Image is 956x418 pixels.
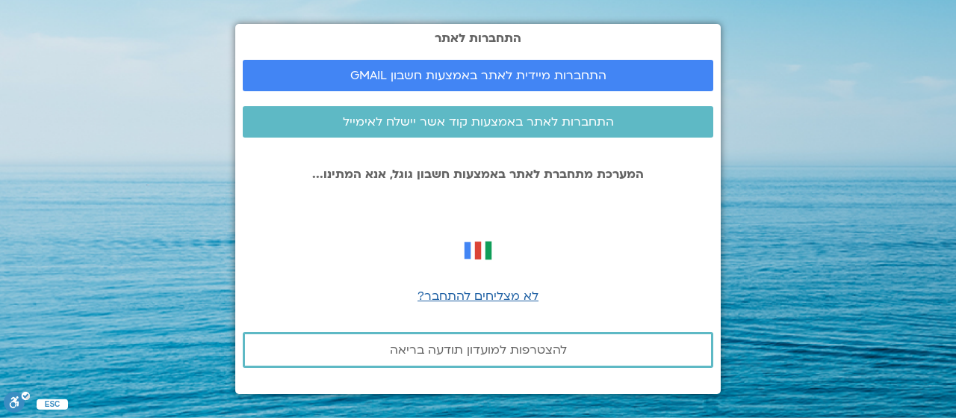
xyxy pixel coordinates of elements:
a: התחברות לאתר באמצעות קוד אשר יישלח לאימייל [243,106,713,138]
h2: התחברות לאתר [243,31,713,45]
span: התחברות מיידית לאתר באמצעות חשבון GMAIL [350,69,606,82]
a: להצטרפות למועדון תודעה בריאה [243,332,713,368]
span: התחברות לאתר באמצעות קוד אשר יישלח לאימייל [343,115,614,129]
a: התחברות מיידית לאתר באמצעות חשבון GMAIL [243,60,713,91]
p: המערכת מתחברת לאתר באמצעות חשבון גוגל, אנא המתינו... [243,167,713,181]
span: להצטרפות למועדון תודעה בריאה [390,343,567,357]
a: לא מצליחים להתחבר? [418,288,538,304]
